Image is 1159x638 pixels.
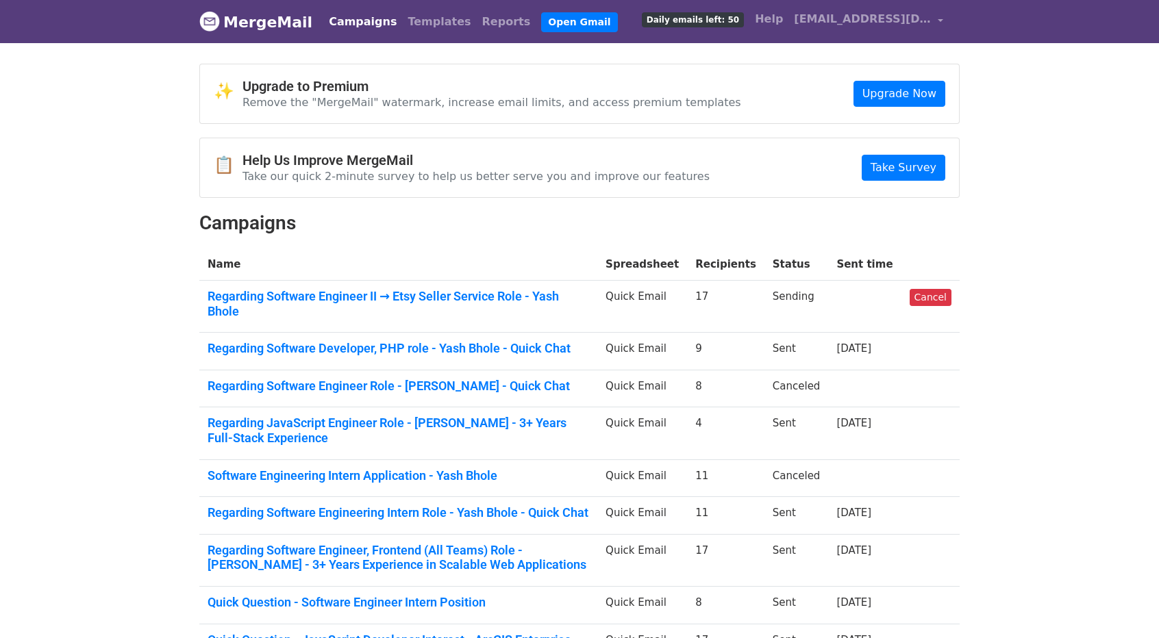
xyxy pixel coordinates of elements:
th: Recipients [687,248,764,281]
span: Daily emails left: 50 [642,12,744,27]
img: MergeMail logo [199,11,220,31]
th: Sent time [828,248,901,281]
td: 4 [687,407,764,459]
td: 17 [687,534,764,586]
a: Open Gmail [541,12,617,32]
a: Regarding Software Engineer Role - [PERSON_NAME] - Quick Chat [208,379,589,394]
h4: Upgrade to Premium [242,78,741,94]
td: Quick Email [597,370,687,407]
a: Cancel [910,289,951,306]
a: [DATE] [836,544,871,557]
a: [DATE] [836,596,871,609]
td: Sent [764,534,829,586]
td: 8 [687,370,764,407]
p: Remove the "MergeMail" watermark, increase email limits, and access premium templates [242,95,741,110]
span: [EMAIL_ADDRESS][DOMAIN_NAME] [794,11,931,27]
a: Software Engineering Intern Application - Yash Bhole [208,468,589,483]
span: 📋 [214,155,242,175]
td: 8 [687,587,764,624]
td: Canceled [764,370,829,407]
td: Sent [764,497,829,535]
td: Quick Email [597,587,687,624]
a: Upgrade Now [853,81,945,107]
td: Quick Email [597,459,687,497]
a: Regarding Software Engineer, Frontend (All Teams) Role - [PERSON_NAME] - 3+ Years Experience in S... [208,543,589,572]
td: 11 [687,459,764,497]
a: [DATE] [836,342,871,355]
a: Regarding JavaScript Engineer Role - [PERSON_NAME] - 3+ Years Full-Stack Experience [208,416,589,445]
a: Reports [477,8,536,36]
p: Take our quick 2-minute survey to help us better serve you and improve our features [242,169,710,183]
td: Quick Email [597,534,687,586]
a: Regarding Software Developer, PHP role - Yash Bhole - Quick Chat [208,341,589,356]
a: [DATE] [836,417,871,429]
span: ✨ [214,81,242,101]
td: Quick Email [597,497,687,535]
a: [DATE] [836,507,871,519]
td: Sent [764,333,829,370]
td: Sent [764,407,829,459]
h2: Campaigns [199,212,960,235]
a: MergeMail [199,8,312,36]
td: 9 [687,333,764,370]
a: Quick Question - Software Engineer Intern Position [208,595,589,610]
td: Quick Email [597,407,687,459]
td: Canceled [764,459,829,497]
a: Daily emails left: 50 [636,5,749,33]
td: 17 [687,281,764,333]
a: Regarding Software Engineering Intern Role - Yash Bhole - Quick Chat [208,505,589,520]
a: Regarding Software Engineer II → Etsy Seller Service Role - Yash Bhole [208,289,589,318]
a: Templates [402,8,476,36]
td: Sending [764,281,829,333]
a: Help [749,5,788,33]
a: [EMAIL_ADDRESS][DOMAIN_NAME] [788,5,949,38]
h4: Help Us Improve MergeMail [242,152,710,168]
a: Campaigns [323,8,402,36]
th: Status [764,248,829,281]
a: Take Survey [862,155,945,181]
th: Name [199,248,597,281]
td: Quick Email [597,281,687,333]
th: Spreadsheet [597,248,687,281]
td: Sent [764,587,829,624]
td: 11 [687,497,764,535]
td: Quick Email [597,333,687,370]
